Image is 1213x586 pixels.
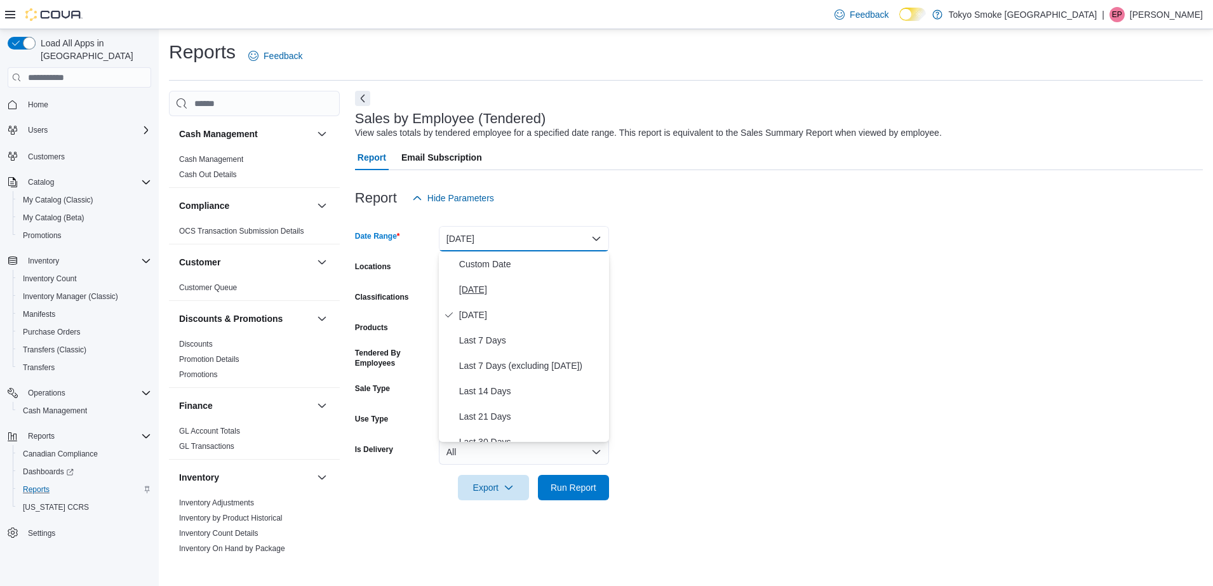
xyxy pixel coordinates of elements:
[899,21,900,22] span: Dark Mode
[169,336,340,387] div: Discounts & Promotions
[179,498,254,507] a: Inventory Adjustments
[23,97,53,112] a: Home
[1102,7,1104,22] p: |
[355,190,397,206] h3: Report
[179,227,304,236] a: OCS Transaction Submission Details
[355,323,388,333] label: Products
[13,359,156,376] button: Transfers
[459,333,604,348] span: Last 7 Days
[3,121,156,139] button: Users
[18,360,151,375] span: Transfers
[23,123,151,138] span: Users
[538,475,609,500] button: Run Report
[179,513,283,523] span: Inventory by Product Historical
[314,126,330,142] button: Cash Management
[179,199,229,212] h3: Compliance
[18,324,151,340] span: Purchase Orders
[18,482,151,497] span: Reports
[28,125,48,135] span: Users
[18,289,151,304] span: Inventory Manager (Classic)
[179,399,213,412] h3: Finance
[3,95,156,114] button: Home
[3,427,156,445] button: Reports
[179,170,237,180] span: Cash Out Details
[13,270,156,288] button: Inventory Count
[179,312,312,325] button: Discounts & Promotions
[18,403,92,418] a: Cash Management
[459,307,604,323] span: [DATE]
[23,363,55,373] span: Transfers
[314,398,330,413] button: Finance
[18,210,151,225] span: My Catalog (Beta)
[179,514,283,523] a: Inventory by Product Historical
[169,280,340,300] div: Customer
[18,271,82,286] a: Inventory Count
[13,209,156,227] button: My Catalog (Beta)
[23,148,151,164] span: Customers
[28,100,48,110] span: Home
[179,312,283,325] h3: Discounts & Promotions
[949,7,1097,22] p: Tokyo Smoke [GEOGRAPHIC_DATA]
[18,500,151,515] span: Washington CCRS
[355,262,391,272] label: Locations
[13,227,156,244] button: Promotions
[18,324,86,340] a: Purchase Orders
[243,43,307,69] a: Feedback
[179,442,234,451] a: GL Transactions
[13,191,156,209] button: My Catalog (Classic)
[179,340,213,349] a: Discounts
[179,471,312,484] button: Inventory
[355,91,370,106] button: Next
[179,354,239,364] span: Promotion Details
[355,231,400,241] label: Date Range
[466,475,521,500] span: Export
[23,213,84,223] span: My Catalog (Beta)
[3,173,156,191] button: Catalog
[18,482,55,497] a: Reports
[23,175,151,190] span: Catalog
[18,271,151,286] span: Inventory Count
[23,429,151,444] span: Reports
[355,126,942,140] div: View sales totals by tendered employee for a specified date range. This report is equivalent to t...
[23,467,74,477] span: Dashboards
[23,274,77,284] span: Inventory Count
[18,342,91,357] a: Transfers (Classic)
[18,342,151,357] span: Transfers (Classic)
[179,170,237,179] a: Cash Out Details
[179,441,234,451] span: GL Transactions
[355,348,434,368] label: Tendered By Employees
[459,383,604,399] span: Last 14 Days
[23,230,62,241] span: Promotions
[439,251,609,442] div: Select listbox
[28,152,65,162] span: Customers
[36,37,151,62] span: Load All Apps in [GEOGRAPHIC_DATA]
[13,402,156,420] button: Cash Management
[829,2,894,27] a: Feedback
[8,90,151,575] nav: Complex example
[179,543,285,554] span: Inventory On Hand by Package
[18,228,67,243] a: Promotions
[355,414,388,424] label: Use Type
[18,210,90,225] a: My Catalog (Beta)
[1130,7,1203,22] p: [PERSON_NAME]
[899,8,926,21] input: Dark Mode
[179,128,258,140] h3: Cash Management
[23,253,64,269] button: Inventory
[3,147,156,165] button: Customers
[23,175,59,190] button: Catalog
[23,385,70,401] button: Operations
[23,525,151,541] span: Settings
[3,384,156,402] button: Operations
[18,360,60,375] a: Transfers
[179,199,312,212] button: Compliance
[179,426,240,436] span: GL Account Totals
[314,470,330,485] button: Inventory
[23,502,89,512] span: [US_STATE] CCRS
[179,370,218,379] a: Promotions
[850,8,888,21] span: Feedback
[18,307,151,322] span: Manifests
[179,355,239,364] a: Promotion Details
[427,192,494,204] span: Hide Parameters
[18,403,151,418] span: Cash Management
[459,256,604,272] span: Custom Date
